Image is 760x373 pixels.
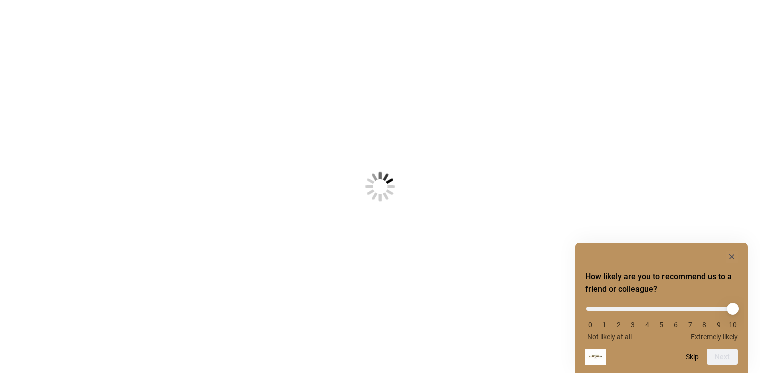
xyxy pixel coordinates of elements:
h2: How likely are you to recommend us to a friend or colleague? Select an option from 0 to 10, with ... [585,271,738,295]
li: 7 [685,321,695,329]
li: 5 [656,321,667,329]
li: 9 [714,321,724,329]
li: 4 [642,321,652,329]
div: How likely are you to recommend us to a friend or colleague? Select an option from 0 to 10, with ... [585,299,738,341]
button: Skip [686,353,699,361]
span: Not likely at all [587,333,632,341]
button: Hide survey [726,251,738,263]
div: How likely are you to recommend us to a friend or colleague? Select an option from 0 to 10, with ... [585,251,738,365]
li: 1 [599,321,609,329]
button: Next question [707,349,738,365]
li: 0 [585,321,595,329]
img: Loading [316,122,444,251]
li: 8 [699,321,709,329]
li: 3 [628,321,638,329]
li: 10 [728,321,738,329]
li: 2 [614,321,624,329]
span: Extremely likely [691,333,738,341]
li: 6 [671,321,681,329]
